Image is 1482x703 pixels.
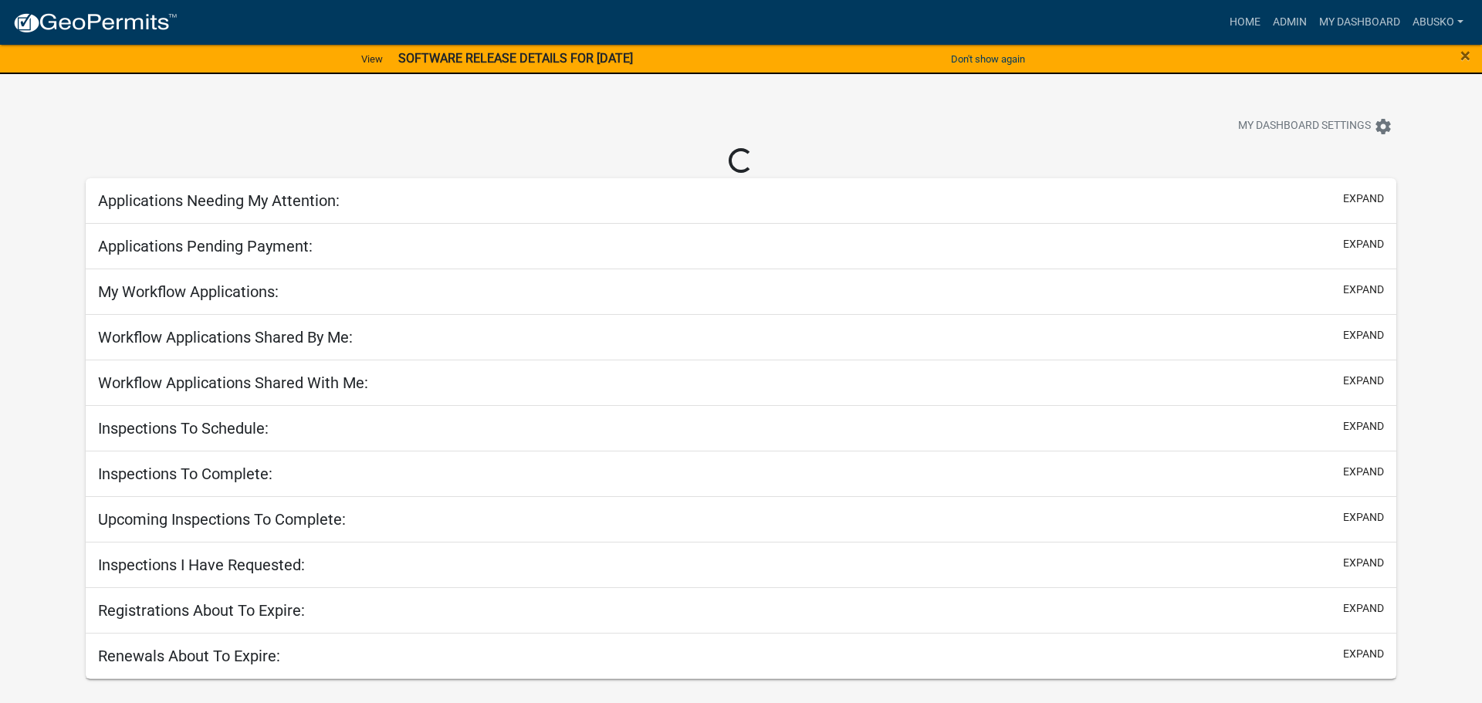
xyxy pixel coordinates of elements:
h5: Workflow Applications Shared With Me: [98,373,368,392]
a: View [355,46,389,72]
h5: Workflow Applications Shared By Me: [98,328,353,346]
button: expand [1343,464,1384,480]
h5: Inspections I Have Requested: [98,556,305,574]
button: expand [1343,327,1384,343]
i: settings [1374,117,1392,136]
span: My Dashboard Settings [1238,117,1371,136]
button: expand [1343,191,1384,207]
a: Admin [1267,8,1313,37]
h5: My Workflow Applications: [98,282,279,301]
a: My Dashboard [1313,8,1406,37]
button: My Dashboard Settingssettings [1226,111,1405,141]
h5: Renewals About To Expire: [98,647,280,665]
button: expand [1343,555,1384,571]
h5: Applications Pending Payment: [98,237,313,255]
a: abusko [1406,8,1470,37]
button: expand [1343,646,1384,662]
span: × [1460,45,1470,66]
button: expand [1343,509,1384,526]
h5: Upcoming Inspections To Complete: [98,510,346,529]
h5: Registrations About To Expire: [98,601,305,620]
a: Home [1223,8,1267,37]
strong: SOFTWARE RELEASE DETAILS FOR [DATE] [398,51,633,66]
h5: Inspections To Complete: [98,465,272,483]
button: expand [1343,373,1384,389]
button: expand [1343,282,1384,298]
button: Close [1460,46,1470,65]
button: expand [1343,600,1384,617]
h5: Inspections To Schedule: [98,419,269,438]
button: expand [1343,236,1384,252]
button: expand [1343,418,1384,434]
h5: Applications Needing My Attention: [98,191,340,210]
button: Don't show again [945,46,1031,72]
